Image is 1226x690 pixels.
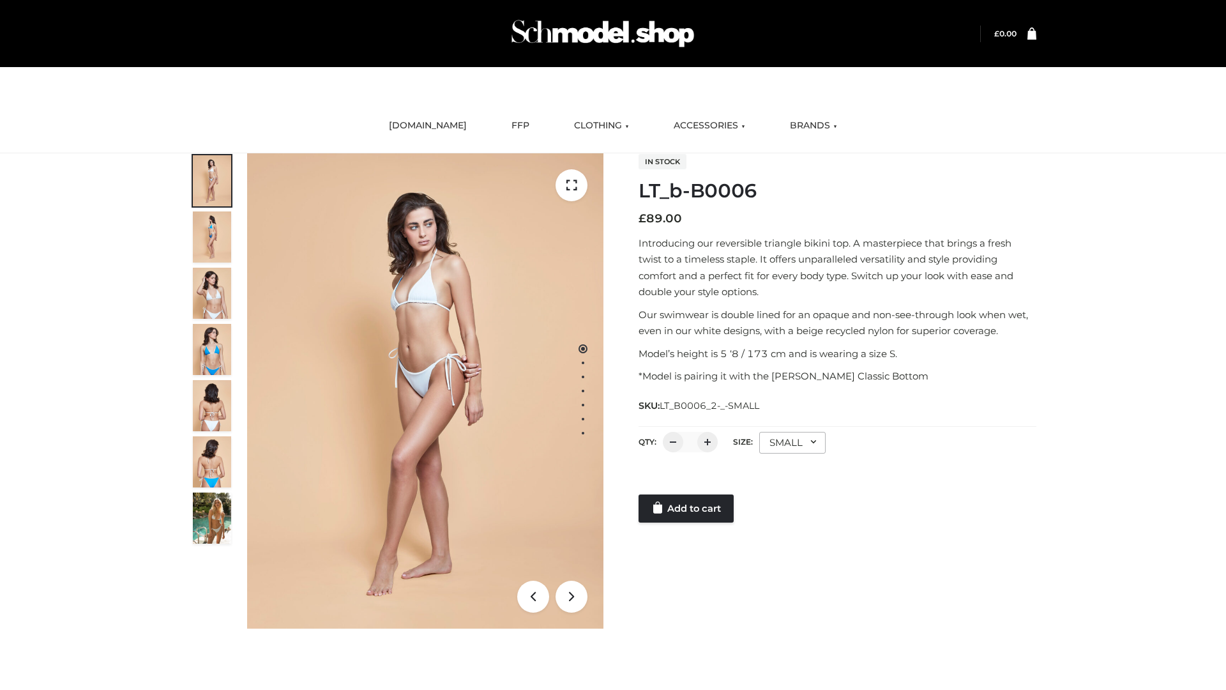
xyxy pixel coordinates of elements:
[639,307,1036,339] p: Our swimwear is double lined for an opaque and non-see-through look when wet, even in our white d...
[193,324,231,375] img: ArielClassicBikiniTop_CloudNine_AzureSky_OW114ECO_4-scaled.jpg
[639,235,1036,300] p: Introducing our reversible triangle bikini top. A masterpiece that brings a fresh twist to a time...
[193,493,231,544] img: Arieltop_CloudNine_AzureSky2.jpg
[660,400,759,411] span: LT_B0006_2-_-SMALL
[507,8,699,59] img: Schmodel Admin 964
[193,380,231,431] img: ArielClassicBikiniTop_CloudNine_AzureSky_OW114ECO_7-scaled.jpg
[664,112,755,140] a: ACCESSORIES
[193,155,231,206] img: ArielClassicBikiniTop_CloudNine_AzureSky_OW114ECO_1-scaled.jpg
[639,211,646,226] span: £
[247,153,603,629] img: ArielClassicBikiniTop_CloudNine_AzureSky_OW114ECO_1
[780,112,847,140] a: BRANDS
[193,268,231,319] img: ArielClassicBikiniTop_CloudNine_AzureSky_OW114ECO_3-scaled.jpg
[639,211,682,226] bdi: 89.00
[193,211,231,263] img: ArielClassicBikiniTop_CloudNine_AzureSky_OW114ECO_2-scaled.jpg
[639,494,734,523] a: Add to cart
[639,154,686,169] span: In stock
[994,29,999,38] span: £
[994,29,1017,38] a: £0.00
[639,437,656,447] label: QTY:
[733,437,753,447] label: Size:
[379,112,476,140] a: [DOMAIN_NAME]
[564,112,639,140] a: CLOTHING
[502,112,539,140] a: FFP
[639,368,1036,385] p: *Model is pairing it with the [PERSON_NAME] Classic Bottom
[639,180,1036,203] h1: LT_b-B0006
[639,346,1036,362] p: Model’s height is 5 ‘8 / 173 cm and is wearing a size S.
[639,398,761,413] span: SKU:
[193,436,231,487] img: ArielClassicBikiniTop_CloudNine_AzureSky_OW114ECO_8-scaled.jpg
[759,432,826,454] div: SMALL
[994,29,1017,38] bdi: 0.00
